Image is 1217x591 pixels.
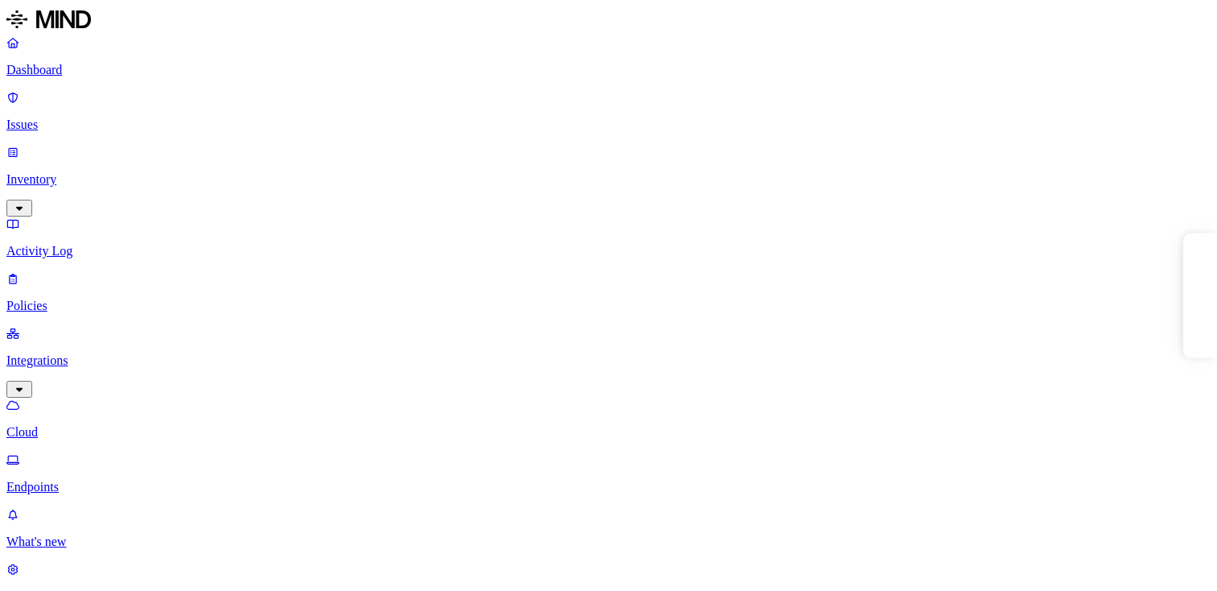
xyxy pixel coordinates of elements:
[6,398,1211,440] a: Cloud
[6,299,1211,313] p: Policies
[6,217,1211,258] a: Activity Log
[6,145,1211,214] a: Inventory
[6,425,1211,440] p: Cloud
[1183,234,1217,358] iframe: Marker.io feedback button
[6,6,1211,35] a: MIND
[6,326,1211,395] a: Integrations
[6,453,1211,494] a: Endpoints
[6,118,1211,132] p: Issues
[6,6,91,32] img: MIND
[6,535,1211,549] p: What's new
[6,63,1211,77] p: Dashboard
[6,172,1211,187] p: Inventory
[6,35,1211,77] a: Dashboard
[6,90,1211,132] a: Issues
[6,507,1211,549] a: What's new
[6,244,1211,258] p: Activity Log
[6,353,1211,368] p: Integrations
[6,480,1211,494] p: Endpoints
[6,271,1211,313] a: Policies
